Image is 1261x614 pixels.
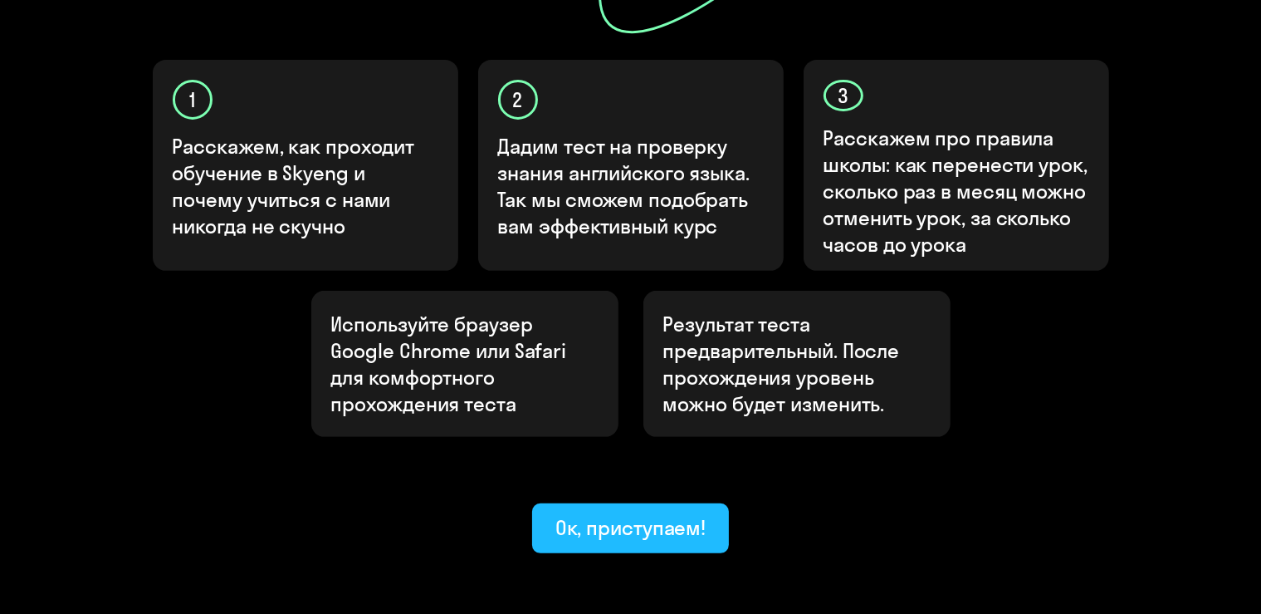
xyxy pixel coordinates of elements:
div: 3 [824,80,863,111]
p: Результат теста предварительный. После прохождения уровень можно будет изменить. [663,311,931,417]
p: Расскажем, как проходит обучение в Skyeng и почему учиться с нами никогда не скучно [173,133,440,239]
p: Расскажем про правила школы: как перенести урок, сколько раз в месяц можно отменить урок, за скол... [824,125,1091,258]
div: Ок, приступаем! [555,514,706,541]
div: 2 [498,80,538,120]
p: Дадим тест на проверку знания английского языка. Так мы сможем подобрать вам эффективный курс [498,133,765,239]
button: Ок, приступаем! [532,503,730,553]
p: Используйте браузер Google Chrome или Safari для комфортного прохождения теста [331,311,599,417]
div: 1 [173,80,213,120]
